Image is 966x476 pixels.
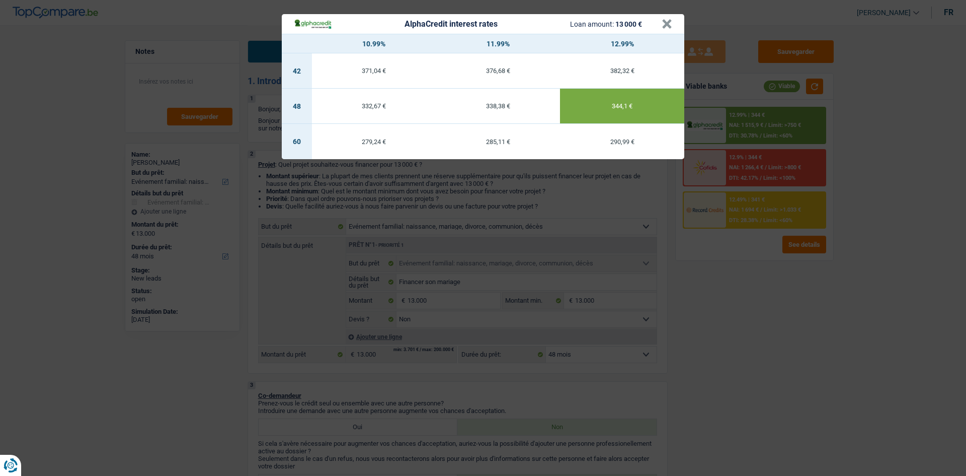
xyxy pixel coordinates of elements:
img: AlphaCredit [294,18,332,30]
div: 371,04 € [312,67,436,74]
th: 12.99% [560,34,684,53]
div: 290,99 € [560,139,684,145]
div: 382,32 € [560,67,684,74]
th: 10.99% [312,34,436,53]
span: Loan amount: [570,20,614,28]
td: 48 [282,89,312,124]
div: 376,68 € [436,67,560,74]
div: 344,1 € [560,103,684,109]
td: 60 [282,124,312,159]
span: 13 000 € [615,20,642,28]
div: 332,67 € [312,103,436,109]
div: 338,38 € [436,103,560,109]
div: 285,11 € [436,139,560,145]
div: AlphaCredit interest rates [405,20,498,28]
div: 279,24 € [312,139,436,145]
td: 42 [282,53,312,89]
th: 11.99% [436,34,560,53]
button: × [662,19,672,29]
